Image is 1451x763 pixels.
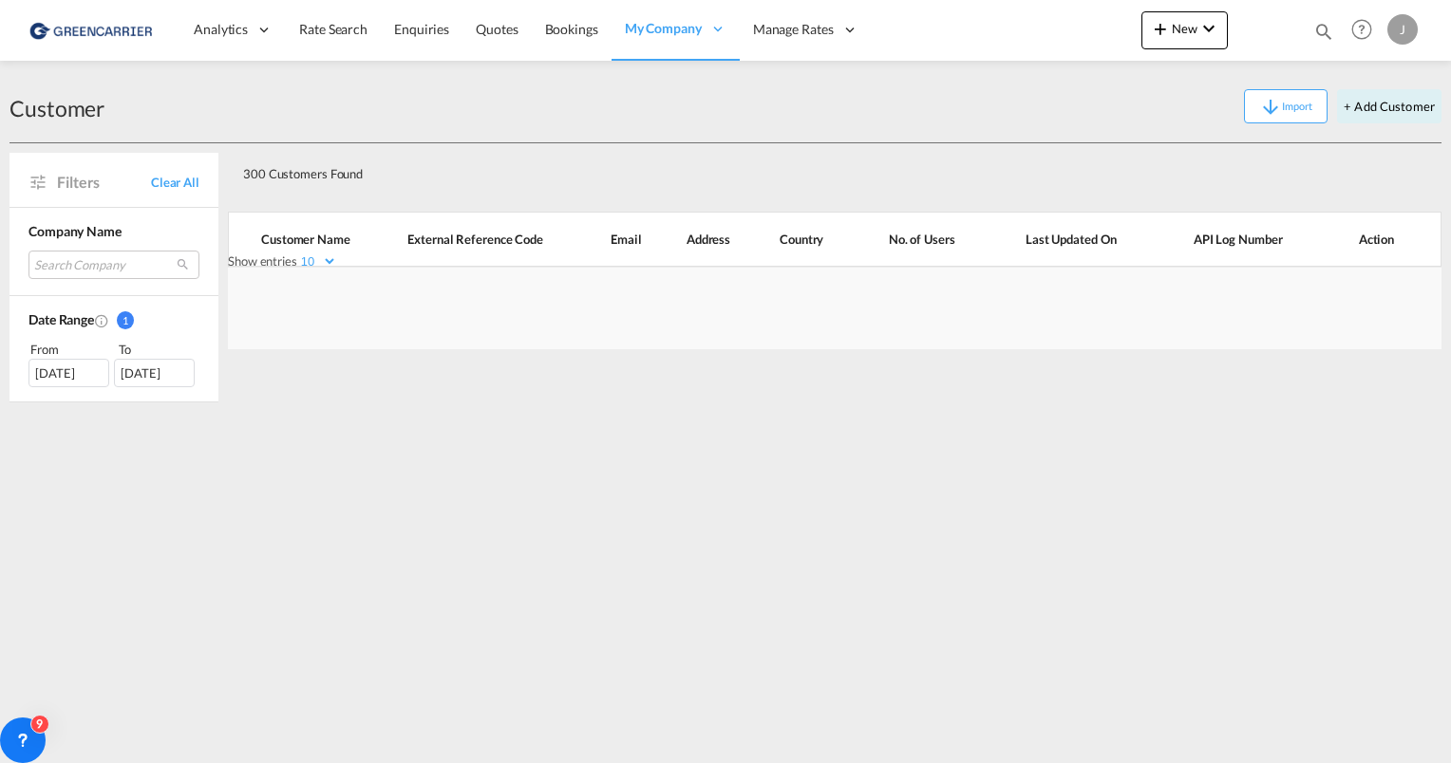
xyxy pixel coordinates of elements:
[1346,13,1387,47] div: Help
[28,223,122,239] span: Company Name
[625,19,702,38] span: My Company
[299,21,367,37] span: Rate Search
[1313,21,1334,42] md-icon: icon-magnify
[1197,17,1220,40] md-icon: icon-chevron-down
[57,172,151,193] span: Filters
[1387,14,1418,45] div: J
[117,340,200,359] div: To
[747,212,841,267] th: Country
[1311,212,1442,267] th: Action
[1337,89,1442,123] button: + Add Customer
[117,311,134,329] span: 1
[297,253,337,270] select: Show entries
[194,20,248,39] span: Analytics
[228,252,337,270] label: Show entries
[753,20,834,39] span: Manage Rates
[28,311,94,327] span: Date Range
[28,9,157,51] img: 1378a7308afe11ef83610d9e779c6b34.png
[28,340,199,387] span: From To [DATE][DATE]
[1259,96,1282,119] md-icon: icon-arrow-down
[1146,212,1311,267] th: API Log Number
[1149,21,1220,36] span: New
[476,21,518,37] span: Quotes
[94,313,109,328] md-icon: Created On
[375,212,578,267] th: External Reference Code
[28,340,112,359] div: From
[1244,89,1328,123] button: icon-arrow-downImport
[1141,11,1228,49] button: icon-plus 400-fgNewicon-chevron-down
[114,359,195,387] div: [DATE]
[1313,21,1334,49] div: icon-magnify
[978,212,1146,267] th: Last Updated On
[28,359,109,387] div: [DATE]
[1346,13,1378,46] span: Help
[9,93,104,123] div: Customer
[578,212,654,267] th: Email
[841,212,978,267] th: No. of Users
[236,151,1314,190] div: 300 Customers Found
[654,212,747,267] th: Address
[394,21,449,37] span: Enquiries
[1149,17,1172,40] md-icon: icon-plus 400-fg
[228,212,375,267] th: Customer Name
[545,21,598,37] span: Bookings
[151,174,199,191] span: Clear All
